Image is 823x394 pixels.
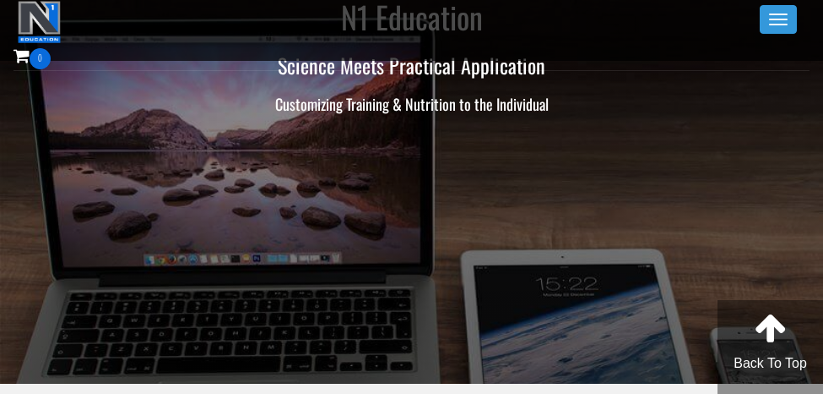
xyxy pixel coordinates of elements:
[14,44,51,67] a: 0
[30,48,51,69] span: 0
[13,54,810,76] h2: Science Meets Practical Application
[18,1,61,43] img: n1-education
[13,96,810,113] h3: Customizing Training & Nutrition to the Individual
